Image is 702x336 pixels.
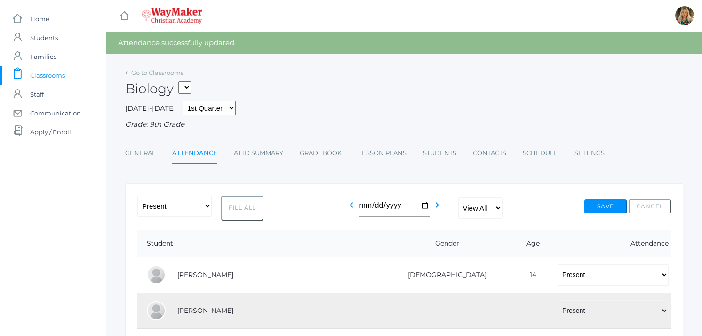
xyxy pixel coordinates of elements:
td: 14 [511,257,548,293]
a: Gradebook [300,144,342,163]
img: 4_waymaker-logo-stack-white.png [142,8,202,24]
h2: Biology [125,82,191,96]
a: Attendance [172,144,217,164]
button: Cancel [629,199,671,213]
div: Zoe Carr [147,301,166,320]
button: Save [584,199,627,213]
span: Classrooms [30,66,65,85]
th: Attendance [548,230,671,257]
a: [PERSON_NAME] [177,270,233,279]
td: [DEMOGRAPHIC_DATA] [376,257,511,293]
span: Families [30,47,56,66]
i: chevron_right [431,199,443,211]
a: [PERSON_NAME] [177,306,233,315]
span: Staff [30,85,44,104]
span: Home [30,9,49,28]
div: Claudia Marosz [675,6,694,25]
a: Lesson Plans [358,144,407,163]
a: Settings [574,144,605,163]
a: Attd Summary [234,144,283,163]
a: Students [423,144,456,163]
span: [DATE]-[DATE] [125,104,176,113]
div: Attendance successfully updated. [106,32,702,54]
div: Grade: 9th Grade [125,119,683,130]
span: Students [30,28,58,47]
a: General [125,144,156,163]
button: Fill All [221,196,263,221]
span: Communication [30,104,81,123]
a: chevron_right [431,204,443,213]
i: chevron_left [346,199,357,211]
a: Contacts [473,144,506,163]
th: Gender [376,230,511,257]
th: Age [511,230,548,257]
th: Student [137,230,376,257]
a: Schedule [523,144,558,163]
a: chevron_left [346,204,357,213]
div: Pierce Brozek [147,265,166,284]
span: Apply / Enroll [30,123,71,141]
a: Go to Classrooms [131,69,183,76]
